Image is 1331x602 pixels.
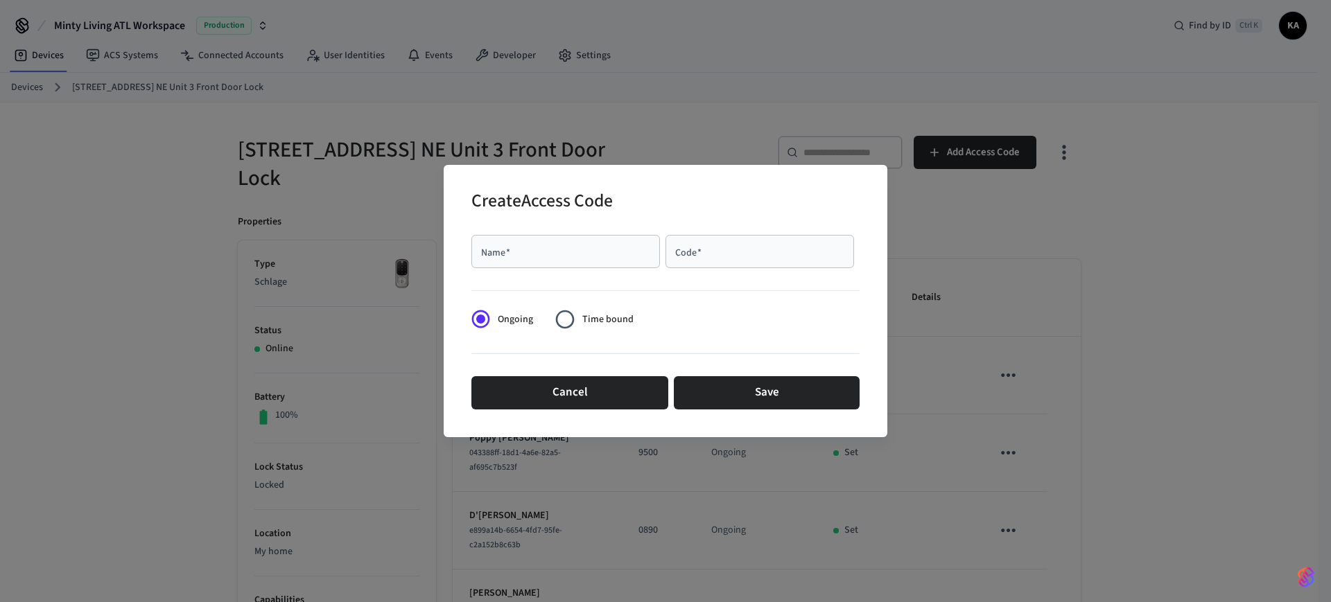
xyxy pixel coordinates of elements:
button: Cancel [471,376,668,409]
button: Save [674,376,860,409]
span: Time bound [582,312,634,327]
h2: Create Access Code [471,182,613,224]
span: Ongoing [498,312,533,327]
img: SeamLogoGradient.69752ec5.svg [1298,566,1314,588]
